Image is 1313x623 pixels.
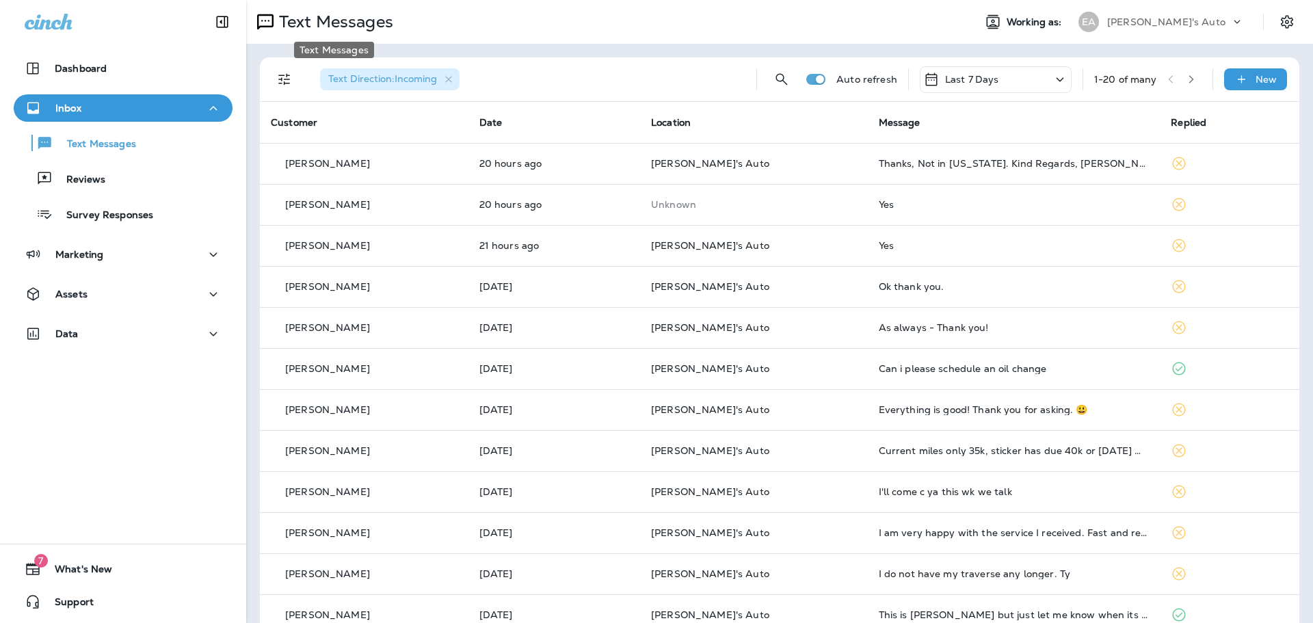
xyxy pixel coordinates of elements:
[651,527,769,539] span: [PERSON_NAME]'s Auto
[651,403,769,416] span: [PERSON_NAME]'s Auto
[879,116,920,129] span: Message
[14,555,233,583] button: 7What's New
[651,199,857,210] p: This customer does not have a last location and the phone number they messaged is not assigned to...
[14,94,233,122] button: Inbox
[479,568,629,579] p: Sep 23, 2025 01:41 PM
[1171,116,1206,129] span: Replied
[271,116,317,129] span: Customer
[651,609,769,621] span: [PERSON_NAME]'s Auto
[285,158,370,169] p: [PERSON_NAME]
[285,281,370,292] p: [PERSON_NAME]
[479,199,629,210] p: Sep 25, 2025 11:55 AM
[879,609,1150,620] div: This is Josh but just let me know when its done. Thank you!
[53,138,136,151] p: Text Messages
[14,129,233,157] button: Text Messages
[203,8,241,36] button: Collapse Sidebar
[14,164,233,193] button: Reviews
[320,68,460,90] div: Text Direction:Incoming
[479,404,629,415] p: Sep 24, 2025 11:27 AM
[53,174,105,187] p: Reviews
[945,74,999,85] p: Last 7 Days
[479,363,629,374] p: Sep 24, 2025 11:56 AM
[1094,74,1157,85] div: 1 - 20 of many
[55,103,81,114] p: Inbox
[651,116,691,129] span: Location
[651,568,769,580] span: [PERSON_NAME]'s Auto
[651,280,769,293] span: [PERSON_NAME]'s Auto
[1078,12,1099,32] div: EA
[14,241,233,268] button: Marketing
[836,74,897,85] p: Auto refresh
[879,445,1150,456] div: Current miles only 35k, sticker has due 40k or Feb 2026 🤗✔️ I'll hold off for now.
[879,281,1150,292] div: Ok thank you.
[879,363,1150,374] div: Can i please schedule an oil change
[14,200,233,228] button: Survey Responses
[271,66,298,93] button: Filters
[285,568,370,579] p: [PERSON_NAME]
[879,568,1150,579] div: I do not have my traverse any longer. Ty
[479,281,629,292] p: Sep 24, 2025 03:40 PM
[55,249,103,260] p: Marketing
[651,362,769,375] span: [PERSON_NAME]'s Auto
[285,404,370,415] p: [PERSON_NAME]
[879,322,1150,333] div: As always - Thank you!
[14,320,233,347] button: Data
[285,445,370,456] p: [PERSON_NAME]
[1275,10,1299,34] button: Settings
[328,72,437,85] span: Text Direction : Incoming
[479,116,503,129] span: Date
[1107,16,1225,27] p: [PERSON_NAME]'s Auto
[479,158,629,169] p: Sep 25, 2025 12:34 PM
[651,486,769,498] span: [PERSON_NAME]'s Auto
[285,486,370,497] p: [PERSON_NAME]
[879,240,1150,251] div: Yes
[879,158,1150,169] div: Thanks, Not in Florida. Kind Regards, Wes Wells
[768,66,795,93] button: Search Messages
[41,564,112,580] span: What's New
[285,240,370,251] p: [PERSON_NAME]
[479,609,629,620] p: Sep 23, 2025 12:30 PM
[285,609,370,620] p: [PERSON_NAME]
[651,445,769,457] span: [PERSON_NAME]'s Auto
[651,239,769,252] span: [PERSON_NAME]'s Auto
[274,12,393,32] p: Text Messages
[479,486,629,497] p: Sep 23, 2025 05:33 PM
[879,199,1150,210] div: Yes
[1007,16,1065,28] span: Working as:
[14,280,233,308] button: Assets
[479,240,629,251] p: Sep 25, 2025 11:28 AM
[53,209,153,222] p: Survey Responses
[55,63,107,74] p: Dashboard
[1256,74,1277,85] p: New
[479,322,629,333] p: Sep 24, 2025 03:23 PM
[294,42,374,58] div: Text Messages
[55,328,79,339] p: Data
[285,199,370,210] p: [PERSON_NAME]
[14,588,233,615] button: Support
[479,445,629,456] p: Sep 24, 2025 10:29 AM
[285,527,370,538] p: [PERSON_NAME]
[879,527,1150,538] div: I am very happy with the service I received. Fast and reliable service. I truly appreciate everyo...
[285,322,370,333] p: [PERSON_NAME]
[651,321,769,334] span: [PERSON_NAME]'s Auto
[285,363,370,374] p: [PERSON_NAME]
[651,157,769,170] span: [PERSON_NAME]'s Auto
[55,289,88,300] p: Assets
[879,404,1150,415] div: Everything is good! Thank you for asking. 😃
[34,554,48,568] span: 7
[879,486,1150,497] div: I'll come c ya this wk we talk
[41,596,94,613] span: Support
[14,55,233,82] button: Dashboard
[479,527,629,538] p: Sep 23, 2025 03:24 PM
